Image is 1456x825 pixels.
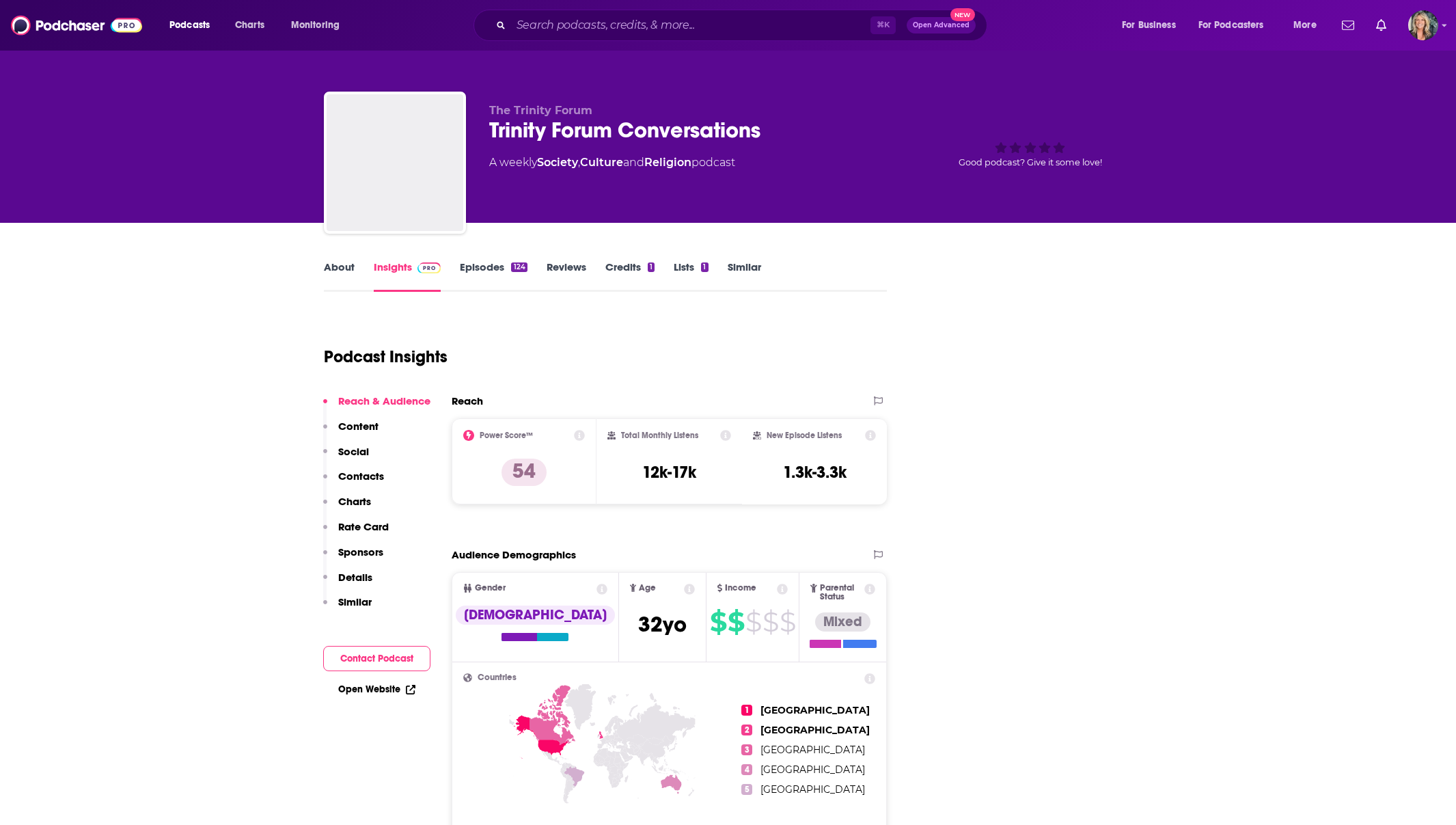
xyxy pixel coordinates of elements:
[639,584,656,593] span: Age
[1122,16,1176,35] span: For Business
[480,431,533,440] h2: Power Score™
[644,156,691,169] a: Religion
[741,725,752,735] span: 2
[291,16,340,35] span: Monitoring
[1112,14,1193,36] button: open menu
[623,156,644,169] span: and
[417,262,441,273] img: Podchaser Pro
[502,459,547,486] p: 54
[763,611,778,633] span: $
[913,22,970,29] span: Open Advanced
[728,260,761,292] a: Similar
[642,462,696,483] h3: 12k-17k
[710,611,726,633] span: $
[760,744,865,756] span: [GEOGRAPHIC_DATA]
[338,495,371,508] p: Charts
[760,763,865,776] span: [GEOGRAPHIC_DATA]
[511,262,527,272] div: 124
[475,584,506,593] span: Gender
[226,14,273,36] a: Charts
[281,14,357,36] button: open menu
[815,612,870,632] div: Mixed
[1284,14,1334,36] button: open menu
[323,520,389,545] button: Rate Card
[338,684,415,695] a: Open Website
[374,260,441,292] a: InsightsPodchaser Pro
[338,470,384,483] p: Contacts
[928,104,1133,189] div: Good podcast? Give it some love!
[907,17,976,33] button: Open AdvancedNew
[169,16,210,35] span: Podcasts
[760,783,865,796] span: [GEOGRAPHIC_DATA]
[323,595,372,621] button: Similar
[486,10,1000,41] div: Search podcasts, credits, & more...
[323,470,384,495] button: Contacts
[460,260,527,292] a: Episodes124
[452,394,483,407] h2: Reach
[452,548,576,561] h2: Audience Demographics
[725,584,756,593] span: Income
[741,744,752,755] span: 3
[674,260,708,292] a: Lists1
[547,260,586,292] a: Reviews
[1336,14,1360,37] a: Show notifications dropdown
[323,545,383,571] button: Sponsors
[338,571,372,584] p: Details
[783,462,847,483] h3: 1.3k-3.3k
[478,673,517,682] span: Countries
[323,495,371,520] button: Charts
[338,445,369,458] p: Social
[728,611,744,633] span: $
[160,14,228,36] button: open menu
[745,611,761,633] span: $
[456,606,615,625] div: [DEMOGRAPHIC_DATA]
[767,431,842,440] h2: New Episode Listens
[780,611,795,633] span: $
[580,156,623,169] a: Culture
[1198,16,1264,35] span: For Podcasters
[537,156,578,169] a: Society
[578,156,580,169] span: ,
[11,12,142,38] img: Podchaser - Follow, Share and Rate Podcasts
[323,646,430,671] button: Contact Podcast
[621,431,698,440] h2: Total Monthly Listens
[1408,10,1438,40] span: Logged in as lisa.beech
[741,784,752,795] span: 5
[1408,10,1438,40] button: Show profile menu
[605,260,655,292] a: Credits1
[741,705,752,716] span: 1
[638,611,687,638] span: 32 yo
[235,16,264,35] span: Charts
[338,394,430,407] p: Reach & Audience
[870,16,896,34] span: ⌘ K
[338,420,379,433] p: Content
[323,394,430,420] button: Reach & Audience
[324,347,448,367] h1: Podcast Insights
[741,764,752,775] span: 4
[338,545,383,558] p: Sponsors
[1371,14,1392,37] a: Show notifications dropdown
[701,262,708,272] div: 1
[489,104,592,117] span: The Trinity Forum
[760,724,870,736] span: [GEOGRAPHIC_DATA]
[489,154,735,171] div: A weekly podcast
[324,260,355,292] a: About
[1293,16,1317,35] span: More
[338,595,372,608] p: Similar
[959,157,1102,167] span: Good podcast? Give it some love!
[820,584,862,601] span: Parental Status
[323,571,372,596] button: Details
[323,445,369,470] button: Social
[760,704,870,716] span: [GEOGRAPHIC_DATA]
[950,8,975,21] span: New
[511,14,870,36] input: Search podcasts, credits, & more...
[323,420,379,445] button: Content
[648,262,655,272] div: 1
[338,520,389,533] p: Rate Card
[1190,14,1284,36] button: open menu
[1408,10,1438,40] img: User Profile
